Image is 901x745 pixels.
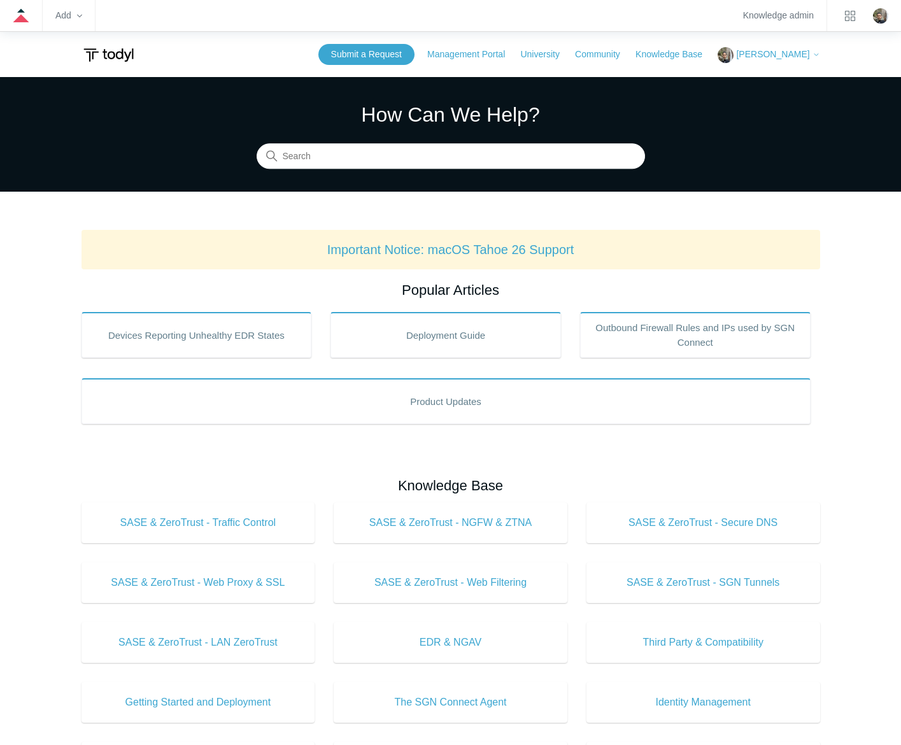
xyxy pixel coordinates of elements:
a: Knowledge admin [743,12,814,19]
a: Knowledge Base [635,48,715,61]
a: SASE & ZeroTrust - LAN ZeroTrust [82,622,315,663]
a: University [520,48,572,61]
a: SASE & ZeroTrust - Web Filtering [334,562,567,603]
a: Identity Management [586,682,820,723]
a: SASE & ZeroTrust - SGN Tunnels [586,562,820,603]
img: user avatar [873,8,888,24]
span: [PERSON_NAME] [736,49,809,59]
span: SASE & ZeroTrust - Web Proxy & SSL [101,575,296,590]
a: Getting Started and Deployment [82,682,315,723]
zd-hc-trigger: Click your profile icon to open the profile menu [873,8,888,24]
span: Third Party & Compatibility [606,635,801,650]
a: SASE & ZeroTrust - Secure DNS [586,502,820,543]
span: Identity Management [606,695,801,710]
a: Submit a Request [318,44,415,65]
a: SASE & ZeroTrust - Web Proxy & SSL [82,562,315,603]
img: Todyl Support Center Help Center home page [82,43,136,67]
span: SASE & ZeroTrust - LAN ZeroTrust [101,635,296,650]
a: Deployment Guide [330,312,561,358]
a: EDR & NGAV [334,622,567,663]
input: Search [257,144,645,169]
h1: How Can We Help? [257,99,645,130]
a: The SGN Connect Agent [334,682,567,723]
span: SASE & ZeroTrust - Traffic Control [101,515,296,530]
zd-hc-trigger: Add [55,12,82,19]
a: Management Portal [427,48,518,61]
a: Devices Reporting Unhealthy EDR States [82,312,312,358]
span: SASE & ZeroTrust - SGN Tunnels [606,575,801,590]
a: SASE & ZeroTrust - NGFW & ZTNA [334,502,567,543]
h2: Popular Articles [82,280,820,301]
h2: Knowledge Base [82,475,820,496]
a: Important Notice: macOS Tahoe 26 Support [327,243,574,257]
a: SASE & ZeroTrust - Traffic Control [82,502,315,543]
span: SASE & ZeroTrust - Secure DNS [606,515,801,530]
span: SASE & ZeroTrust - NGFW & ZTNA [353,515,548,530]
a: Product Updates [82,378,811,424]
a: Outbound Firewall Rules and IPs used by SGN Connect [580,312,811,358]
span: Getting Started and Deployment [101,695,296,710]
span: The SGN Connect Agent [353,695,548,710]
span: SASE & ZeroTrust - Web Filtering [353,575,548,590]
span: EDR & NGAV [353,635,548,650]
a: Community [575,48,633,61]
a: Third Party & Compatibility [586,622,820,663]
button: [PERSON_NAME] [718,47,819,63]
